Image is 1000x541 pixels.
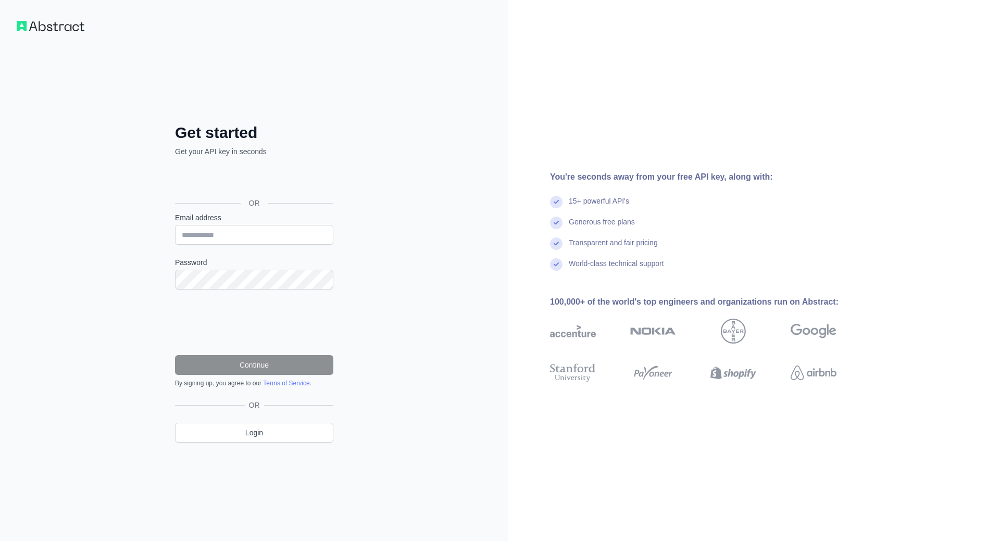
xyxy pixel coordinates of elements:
[175,146,333,157] p: Get your API key in seconds
[17,21,84,31] img: Workflow
[550,237,562,250] img: check mark
[175,379,333,387] div: By signing up, you agree to our .
[569,258,664,279] div: World-class technical support
[569,196,629,217] div: 15+ powerful API's
[170,168,336,191] iframe: Sign in with Google Button
[175,168,331,191] div: Sign in with Google. Opens in new tab
[550,171,870,183] div: You're seconds away from your free API key, along with:
[569,237,658,258] div: Transparent and fair pricing
[175,423,333,443] a: Login
[241,198,268,208] span: OR
[630,361,676,384] img: payoneer
[791,319,836,344] img: google
[550,296,870,308] div: 100,000+ of the world's top engineers and organizations run on Abstract:
[175,212,333,223] label: Email address
[550,217,562,229] img: check mark
[263,380,309,387] a: Terms of Service
[630,319,676,344] img: nokia
[175,123,333,142] h2: Get started
[791,361,836,384] img: airbnb
[175,257,333,268] label: Password
[721,319,746,344] img: bayer
[569,217,635,237] div: Generous free plans
[245,400,264,410] span: OR
[550,258,562,271] img: check mark
[175,355,333,375] button: Continue
[550,196,562,208] img: check mark
[550,319,596,344] img: accenture
[175,302,333,343] iframe: reCAPTCHA
[710,361,756,384] img: shopify
[550,361,596,384] img: stanford university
